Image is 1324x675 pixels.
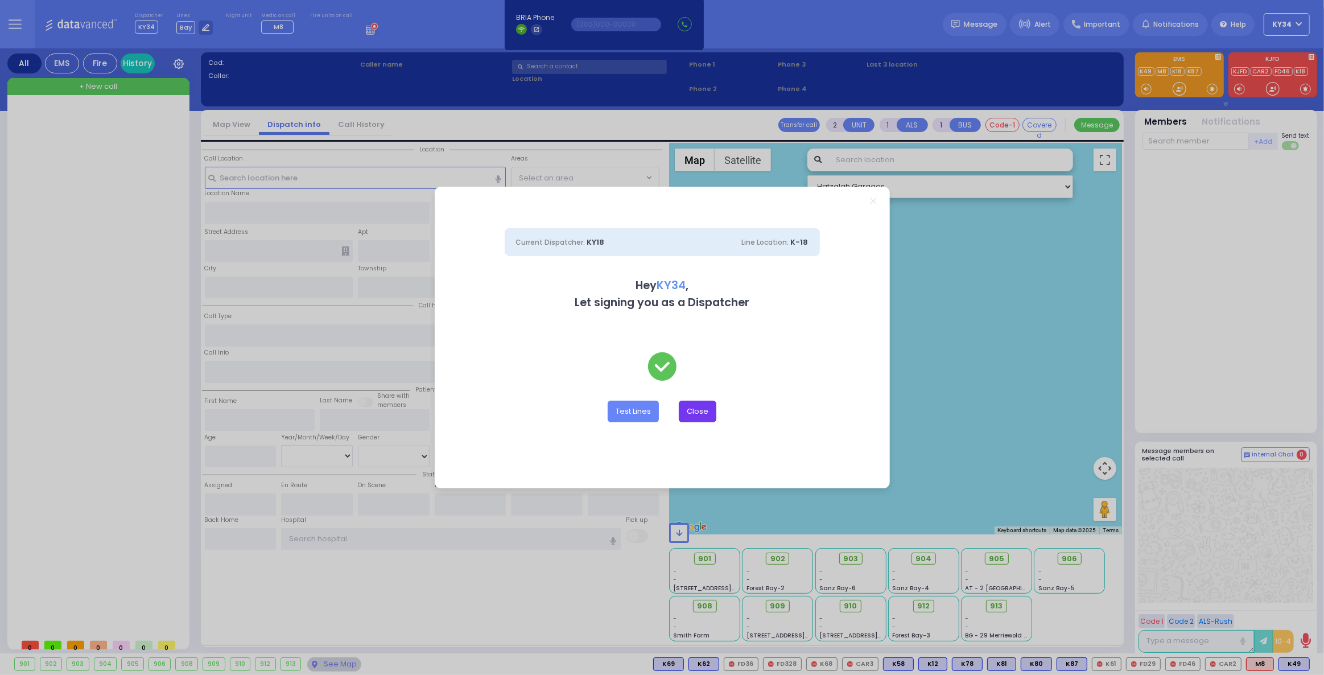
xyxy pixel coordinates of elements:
[870,197,876,204] a: Close
[657,278,686,293] span: KY34
[679,401,716,422] button: Close
[791,237,809,248] span: K-18
[587,237,605,248] span: KY18
[516,237,585,247] span: Current Dispatcher:
[636,278,688,293] b: Hey ,
[742,237,789,247] span: Line Location:
[648,352,677,381] img: check-green.svg
[575,295,749,310] b: Let signing you as a Dispatcher
[608,401,659,422] button: Test Lines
